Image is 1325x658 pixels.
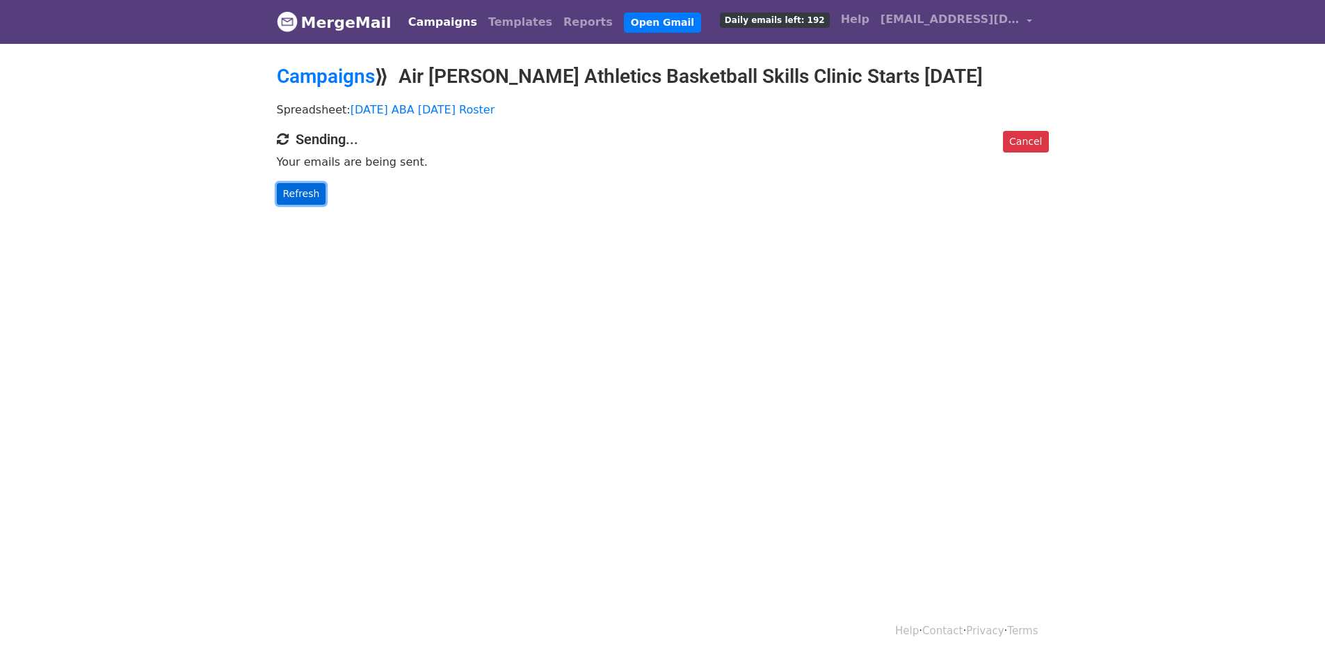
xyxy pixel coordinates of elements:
a: Open Gmail [624,13,701,33]
a: Terms [1007,625,1038,637]
h4: Sending... [277,131,1049,148]
iframe: Chat Widget [1255,591,1325,658]
a: Templates [483,8,558,36]
a: MergeMail [277,8,392,37]
p: Your emails are being sent. [277,155,1049,169]
a: Privacy [966,625,1004,637]
a: Refresh [277,183,326,205]
a: Help [835,6,875,33]
a: Campaigns [403,8,483,36]
a: Help [895,625,919,637]
a: Cancel [1003,131,1048,152]
span: Daily emails left: 192 [720,13,830,28]
span: [EMAIL_ADDRESS][DOMAIN_NAME] [881,11,1020,28]
p: Spreadsheet: [277,102,1049,117]
a: Reports [558,8,618,36]
a: [EMAIL_ADDRESS][DOMAIN_NAME] [875,6,1038,38]
a: [DATE] ABA [DATE] Roster [351,103,495,116]
a: Campaigns [277,65,375,88]
h2: ⟫ Air [PERSON_NAME] Athletics Basketball Skills Clinic Starts [DATE] [277,65,1049,88]
a: Contact [922,625,963,637]
img: MergeMail logo [277,11,298,32]
a: Daily emails left: 192 [714,6,835,33]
